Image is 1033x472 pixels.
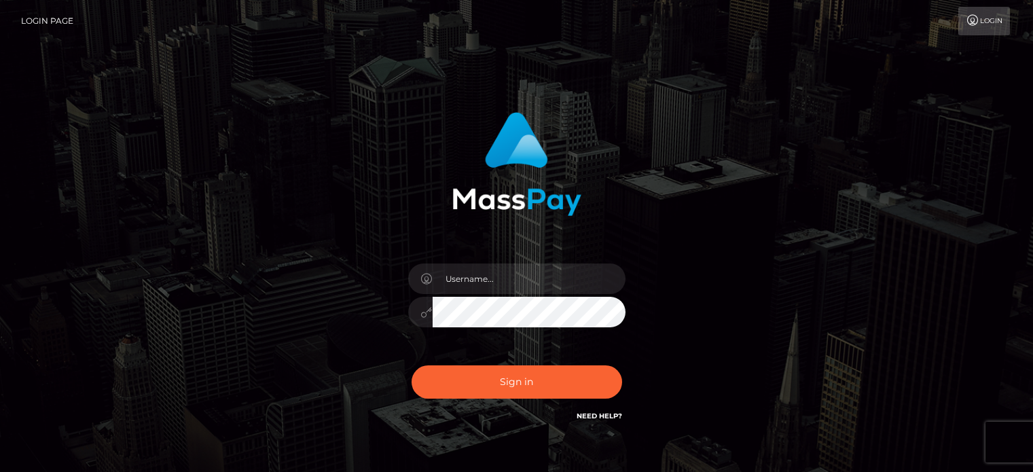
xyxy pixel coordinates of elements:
[433,264,626,294] input: Username...
[958,7,1010,35] a: Login
[21,7,73,35] a: Login Page
[577,412,622,420] a: Need Help?
[452,112,581,216] img: MassPay Login
[412,365,622,399] button: Sign in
